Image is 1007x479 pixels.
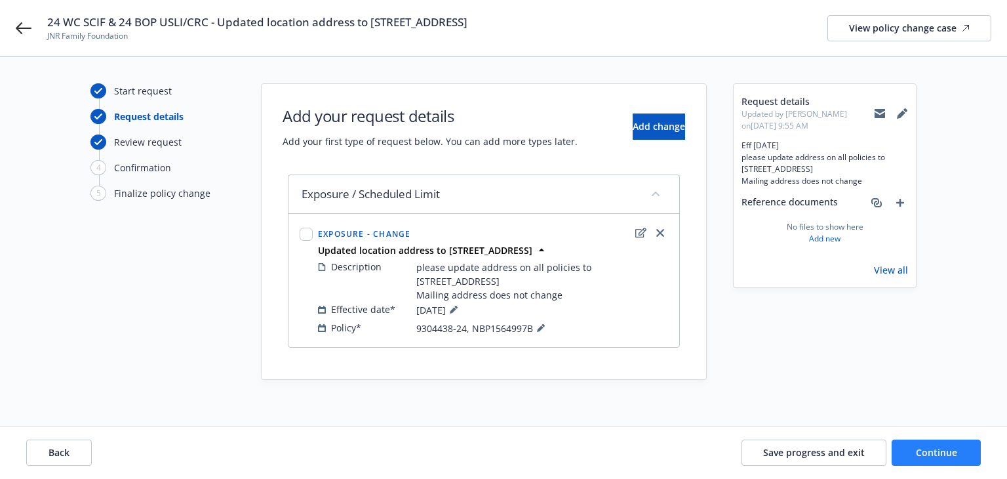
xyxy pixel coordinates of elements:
span: 24 WC SCIF & 24 BOP USLI/CRC - Updated location address to [STREET_ADDRESS] [47,14,467,30]
span: Continue [916,446,957,459]
strong: Updated location address to [STREET_ADDRESS] [318,244,532,257]
span: Exposure / Scheduled Limit [302,186,440,202]
h1: Add your request details [283,105,578,127]
button: Back [26,440,92,466]
a: edit [633,225,648,241]
a: Add new [809,233,840,245]
span: Eff [DATE] please update address on all policies to [STREET_ADDRESS] Mailing address does not change [741,140,908,187]
div: Request details [114,110,184,123]
div: 5 [90,186,106,201]
a: View all [874,263,908,277]
span: [DATE] [416,302,462,318]
div: Confirmation [114,161,171,175]
span: JNR Family Foundation [47,30,467,42]
div: Review request [114,135,182,149]
span: Reference documents [741,195,838,211]
span: Description [331,260,382,274]
span: Back [49,446,69,459]
a: add [892,195,908,211]
div: Exposure / Scheduled Limitcollapse content [288,175,679,214]
span: Policy* [331,321,361,335]
a: View policy change case [827,15,991,41]
div: 4 [90,160,106,175]
div: View policy change case [849,16,970,41]
button: Save progress and exit [741,440,886,466]
button: Add change [633,114,685,140]
span: Exposure - Change [318,228,410,239]
span: please update address on all policies to [STREET_ADDRESS] Mailing address does not change [416,260,668,302]
span: 9304438-24, NBP1564997B [416,320,549,336]
span: Effective date* [331,302,395,316]
button: collapse content [645,183,666,204]
span: Request details [741,94,874,108]
a: close [652,225,668,241]
span: Save progress and exit [763,446,865,459]
span: Add change [633,120,685,133]
span: Updated by [PERSON_NAME] on [DATE] 9:55 AM [741,108,874,132]
span: Add your first type of request below. You can add more types later. [283,135,578,148]
button: Continue [892,440,981,466]
a: associate [869,195,884,211]
div: Start request [114,84,172,98]
span: No files to show here [787,221,863,233]
div: Finalize policy change [114,186,210,200]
